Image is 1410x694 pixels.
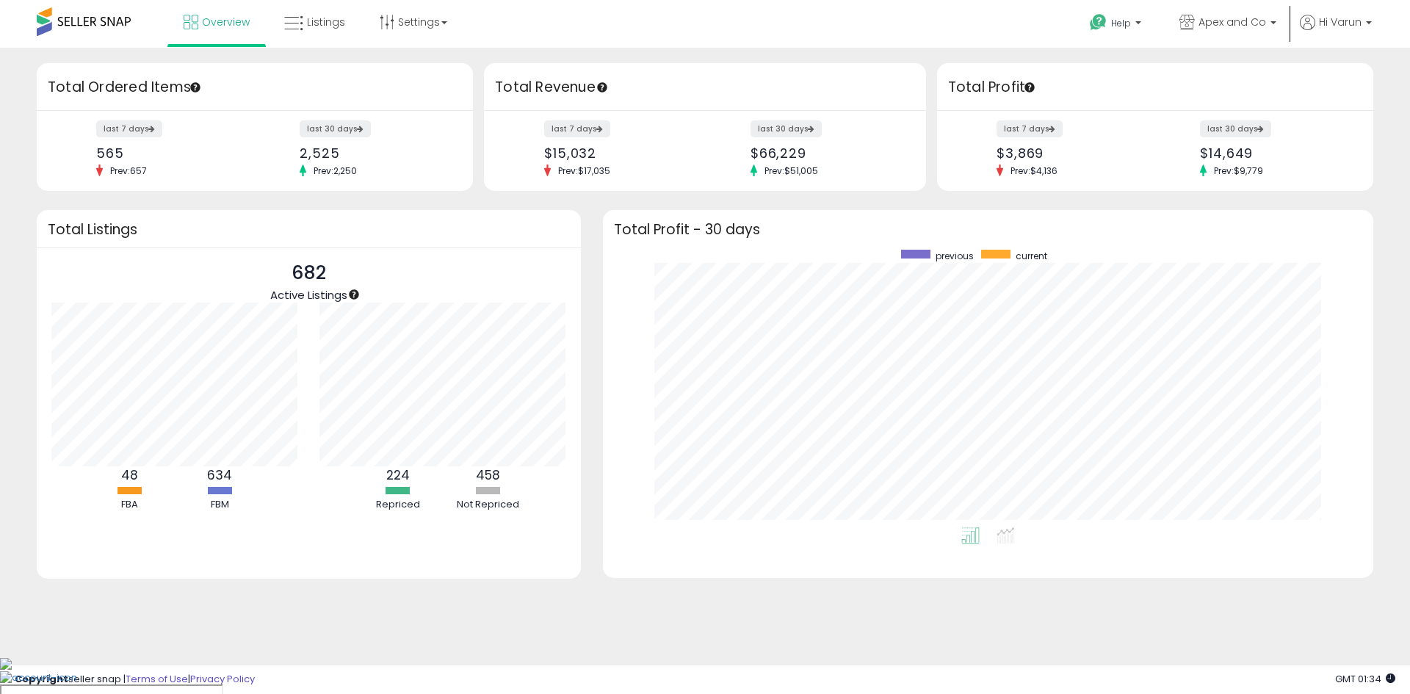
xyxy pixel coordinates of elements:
span: Prev: 657 [103,165,154,177]
i: Get Help [1089,13,1107,32]
b: 634 [207,466,232,484]
b: 224 [386,466,410,484]
span: Hi Varun [1319,15,1362,29]
div: $14,649 [1200,145,1348,161]
span: Listings [307,15,345,29]
h3: Total Listings [48,224,570,235]
label: last 30 days [751,120,822,137]
div: Tooltip anchor [347,288,361,301]
h3: Total Ordered Items [48,77,462,98]
label: last 7 days [544,120,610,137]
label: last 7 days [96,120,162,137]
div: 565 [96,145,244,161]
span: current [1016,250,1047,262]
span: Prev: 2,250 [306,165,364,177]
p: 682 [270,259,347,287]
h3: Total Profit [948,77,1362,98]
div: Not Repriced [444,498,532,512]
span: Prev: $9,779 [1207,165,1270,177]
div: FBA [85,498,173,512]
span: Apex and Co [1198,15,1266,29]
span: Active Listings [270,287,347,303]
div: 2,525 [300,145,447,161]
span: Help [1111,17,1131,29]
a: Help [1078,2,1156,48]
a: Hi Varun [1300,15,1372,48]
span: previous [936,250,974,262]
div: $3,869 [997,145,1144,161]
div: Tooltip anchor [596,81,609,94]
label: last 30 days [1200,120,1271,137]
b: 48 [121,466,138,484]
label: last 7 days [997,120,1063,137]
span: Prev: $51,005 [757,165,825,177]
div: Repriced [354,498,442,512]
div: $15,032 [544,145,694,161]
span: Prev: $17,035 [551,165,618,177]
label: last 30 days [300,120,371,137]
div: FBM [176,498,264,512]
div: Tooltip anchor [1023,81,1036,94]
span: Overview [202,15,250,29]
span: Prev: $4,136 [1003,165,1065,177]
h3: Total Revenue [495,77,915,98]
div: $66,229 [751,145,900,161]
h3: Total Profit - 30 days [614,224,1362,235]
b: 458 [476,466,500,484]
div: Tooltip anchor [189,81,202,94]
